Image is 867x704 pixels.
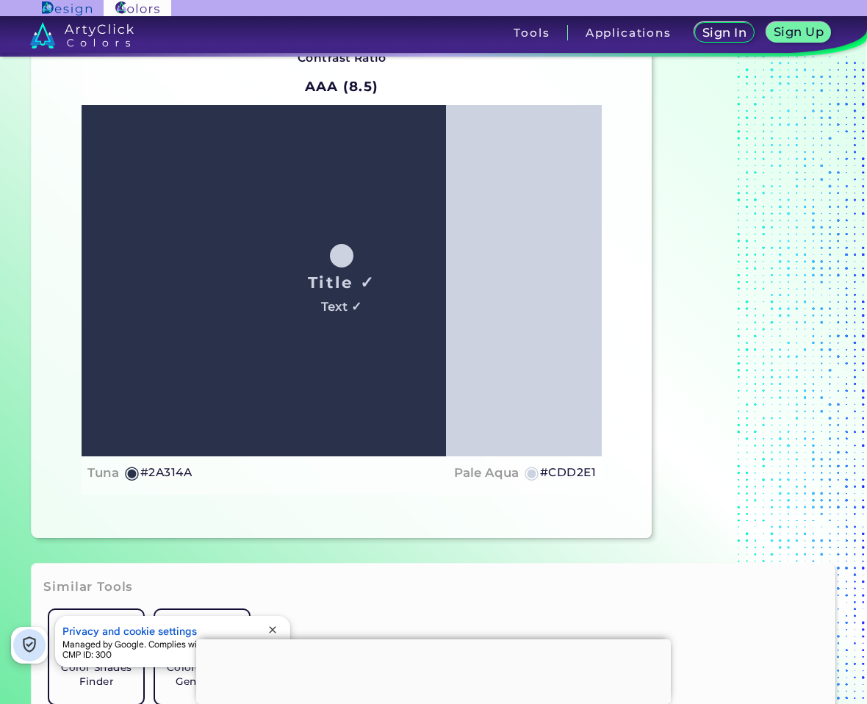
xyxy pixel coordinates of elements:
[540,463,596,482] h5: #CDD2E1
[30,22,134,49] img: logo_artyclick_colors_white.svg
[586,27,672,38] h3: Applications
[454,462,519,484] h4: Pale Aqua
[524,464,540,481] h5: ◉
[161,661,243,689] h5: Color Palette Generator
[514,27,550,38] h3: Tools
[87,462,119,484] h4: Tuna
[702,26,747,39] h5: Sign In
[140,463,192,482] h5: #2A314A
[298,51,386,65] strong: Contrast Ratio
[321,296,361,317] h4: Text ✓
[196,639,671,700] iframe: Advertisement
[124,464,140,481] h5: ◉
[308,271,375,293] h1: Title ✓
[773,26,825,38] h5: Sign Up
[42,1,91,15] img: ArtyClick Design logo
[55,661,137,689] h5: Color Shades Finder
[298,71,386,103] h2: AAA (8.5)
[766,22,832,43] a: Sign Up
[694,22,755,43] a: Sign In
